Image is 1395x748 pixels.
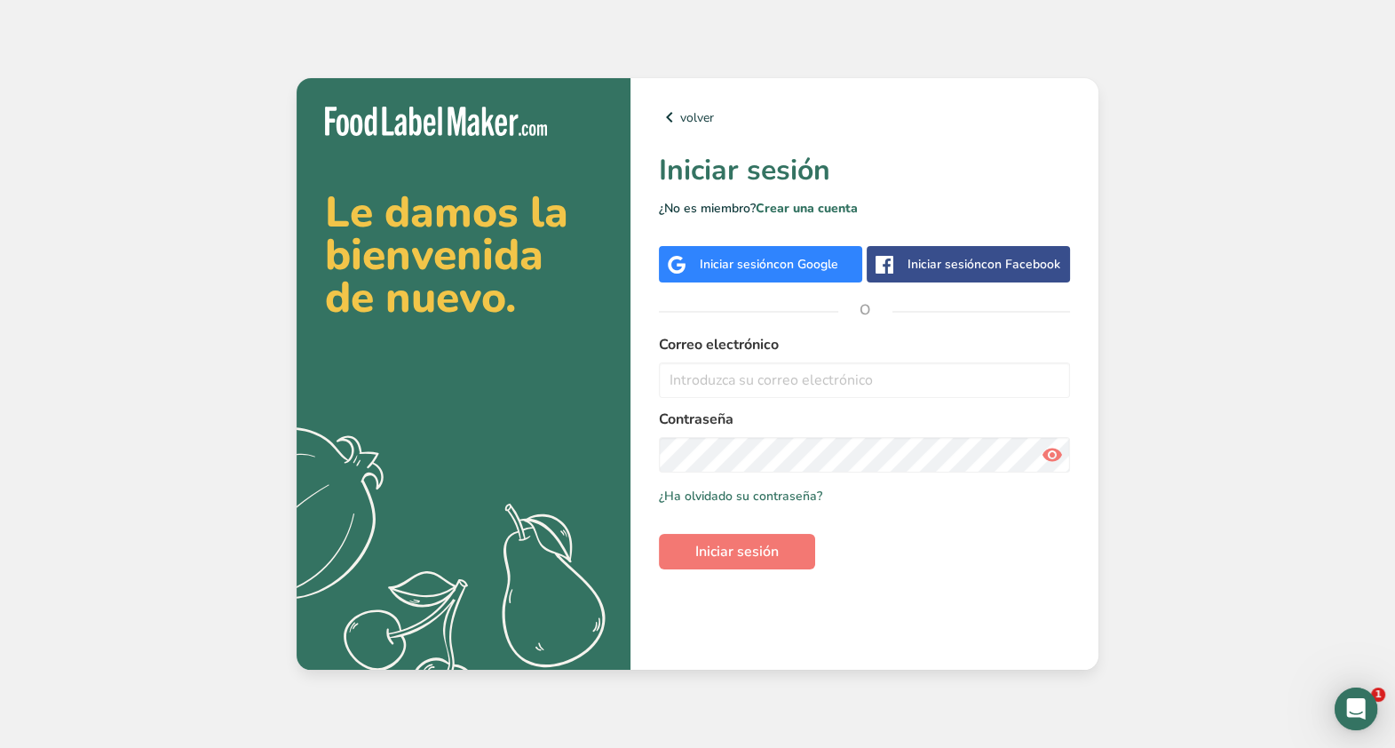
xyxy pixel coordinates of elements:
[1371,688,1385,702] span: 1
[981,256,1060,273] span: con Facebook
[908,255,1060,274] div: Iniciar sesión
[659,362,1070,398] input: Introduzca su correo electrónico
[659,487,822,505] a: ¿Ha olvidado su contraseña?
[659,334,1070,355] label: Correo electrónico
[756,200,858,217] a: Crear una cuenta
[325,107,547,136] img: Food Label Maker
[659,409,1070,430] label: Contraseña
[325,191,602,319] h2: Le damos la bienvenida de nuevo.
[773,256,838,273] span: con Google
[695,541,779,562] span: Iniciar sesión
[659,534,815,569] button: Iniciar sesión
[838,283,892,337] span: O
[659,199,1070,218] p: ¿No es miembro?
[700,255,838,274] div: Iniciar sesión
[659,149,1070,192] h1: Iniciar sesión
[659,107,1070,128] a: volver
[1335,688,1377,730] div: Open Intercom Messenger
